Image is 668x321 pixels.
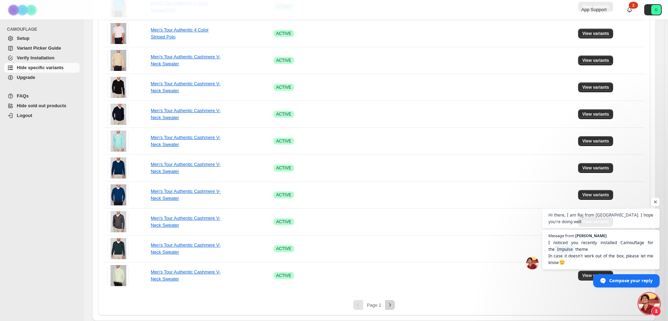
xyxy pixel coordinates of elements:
button: View variants [578,190,613,200]
a: Verify Installation [4,53,80,63]
span: CAMOUFLAGE [7,27,80,32]
span: Message from [548,234,574,238]
a: Men's Tour Authentic Cashmere V-Neck Sweater [151,162,221,174]
span: Upgrade [17,75,35,80]
a: Hide sold out products [4,101,80,111]
span: View variants [582,138,609,144]
span: View variants [582,85,609,90]
span: Setup [17,36,29,41]
span: [PERSON_NAME] [575,234,607,238]
span: View variants [582,192,609,198]
span: Hide specific variants [17,65,64,70]
button: View variants [578,56,613,65]
a: Men's Tour Authentic Cashmere V-Neck Sweater [151,242,221,255]
button: View variants [578,82,613,92]
span: ACTIVE [276,246,291,251]
a: Hide specific variants [4,63,80,73]
span: Variant Picker Guide [17,45,61,51]
span: ACTIVE [276,165,291,171]
a: Upgrade [4,73,80,82]
a: Men's Tour Authentic Cashmere V-Neck Sweater [151,135,221,147]
span: I noticed you recently installed Camouflage for the theme. In case it doesn't work out of the box... [548,239,653,266]
div: 2 [629,2,638,9]
span: ACTIVE [276,192,291,198]
span: ACTIVE [276,273,291,278]
a: Setup [4,34,80,43]
a: FAQs [4,91,80,101]
a: 2 [626,6,633,13]
a: Men's Tour Authentic Cashmere V-Neck Sweater [151,81,221,93]
span: Page 1 [367,302,381,308]
button: View variants [578,163,613,173]
div: Open chat [639,293,660,314]
a: Variant Picker Guide [4,43,80,53]
img: Camouflage [6,0,41,20]
text: G [655,8,658,12]
a: Men's Tour Authentic Cashmere V-Neck Sweater [151,269,221,282]
a: Men's Tour Authentic Cashmere V-Neck Sweater [151,189,221,201]
span: View variants [582,31,609,36]
span: App Support [581,7,606,12]
button: Avatar with initials G [644,4,662,15]
a: Men's Tour Authentic Cashmere V-Neck Sweater [151,108,221,120]
span: ACTIVE [276,138,291,144]
span: Verify Installation [17,55,55,60]
span: ACTIVE [276,85,291,90]
span: Compose your reply [609,275,653,287]
a: Logout [4,111,80,121]
span: Avatar with initials G [651,5,661,15]
button: View variants [578,136,613,146]
button: View variants [578,29,613,38]
span: ACTIVE [276,31,291,36]
button: View variants [578,109,613,119]
span: Logout [17,113,32,118]
a: Men's Tour Authentic Cashmere V-Neck Sweater [151,216,221,228]
span: Hide sold out products [17,103,66,108]
span: View variants [582,165,609,171]
span: ACTIVE [276,58,291,63]
span: View variants [582,111,609,117]
span: ACTIVE [276,111,291,117]
button: Next [385,300,395,310]
a: Men's Tour Authentic Cashmere V-Neck Sweater [151,54,221,66]
span: ACTIVE [276,219,291,225]
span: FAQs [17,93,29,99]
a: Men's Tour Authentic 4 Color Striped Polo [151,27,209,39]
span: 2 [651,306,661,316]
span: View variants [582,58,609,63]
span: Hi there, I am Raj from [GEOGRAPHIC_DATA]. I hope you're doing well [548,212,653,225]
nav: Pagination [104,300,645,310]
